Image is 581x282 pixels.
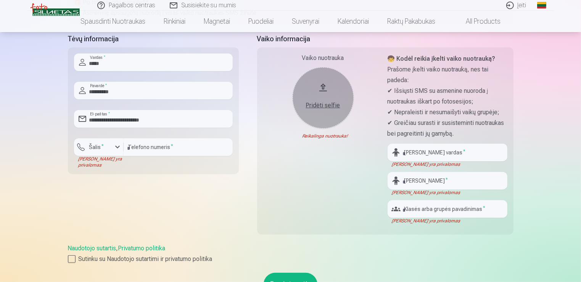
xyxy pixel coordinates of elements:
h5: Tėvų informacija [68,34,239,44]
a: Magnetai [195,11,239,32]
div: , [68,244,513,264]
a: Puodeliai [239,11,283,32]
div: Reikalinga nuotrauka! [263,133,383,139]
button: Šalis* [74,138,124,156]
div: Pridėti selfie [300,101,346,110]
button: Pridėti selfie [293,67,354,128]
p: ✔ Išsiųsti SMS su asmenine nuoroda į nuotraukas iškart po fotosesijos; [388,86,507,107]
div: [PERSON_NAME] yra privalomas [74,156,124,168]
div: [PERSON_NAME] yra privalomas [388,218,507,224]
a: Naudotojo sutartis [68,245,116,252]
a: Spausdinti nuotraukas [71,11,155,32]
a: All products [444,11,510,32]
a: Privatumo politika [118,245,166,252]
a: Kalendoriai [328,11,378,32]
div: [PERSON_NAME] yra privalomas [388,190,507,196]
img: /v3 [31,3,80,16]
label: Šalis [86,143,107,151]
a: Raktų pakabukas [378,11,444,32]
p: ✔ Greičiau surasti ir susisteminti nuotraukas bei pagreitinti jų gamybą. [388,118,507,139]
div: Vaiko nuotrauka [263,53,383,63]
p: ✔ Nepraleisti ir nesumaišyti vaikų grupėje; [388,107,507,118]
label: Sutinku su Naudotojo sutartimi ir privatumo politika [68,254,513,264]
strong: 🧒 Kodėl reikia įkelti vaiko nuotrauką? [388,55,496,62]
div: [PERSON_NAME] yra privalomas [388,161,507,167]
a: Rinkiniai [155,11,195,32]
p: Prašome įkelti vaiko nuotrauką, nes tai padeda: [388,64,507,86]
h5: Vaiko informacija [257,34,513,44]
a: Suvenyrai [283,11,328,32]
